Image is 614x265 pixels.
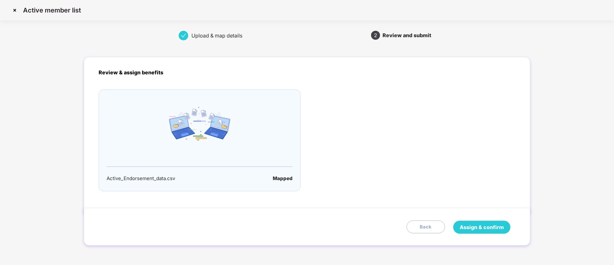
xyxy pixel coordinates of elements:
[374,33,377,38] span: 2
[453,220,511,234] button: Assign & confirm
[169,107,230,141] img: email_icon
[273,175,293,182] div: Mapped
[407,220,445,233] button: Back
[181,33,186,38] span: check
[99,69,515,77] p: Review & assign benefits
[191,30,247,41] div: Upload & map details
[383,30,431,40] div: Review and submit
[23,6,81,14] p: Active member list
[10,5,20,15] img: svg+xml;base64,PHN2ZyBpZD0iQ3Jvc3MtMzJ4MzIiIHhtbG5zPSJodHRwOi8vd3d3LnczLm9yZy8yMDAwL3N2ZyIgd2lkdG...
[420,223,432,231] span: Back
[460,223,504,231] span: Assign & confirm
[107,175,175,182] div: Active_Endorsement_data.csv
